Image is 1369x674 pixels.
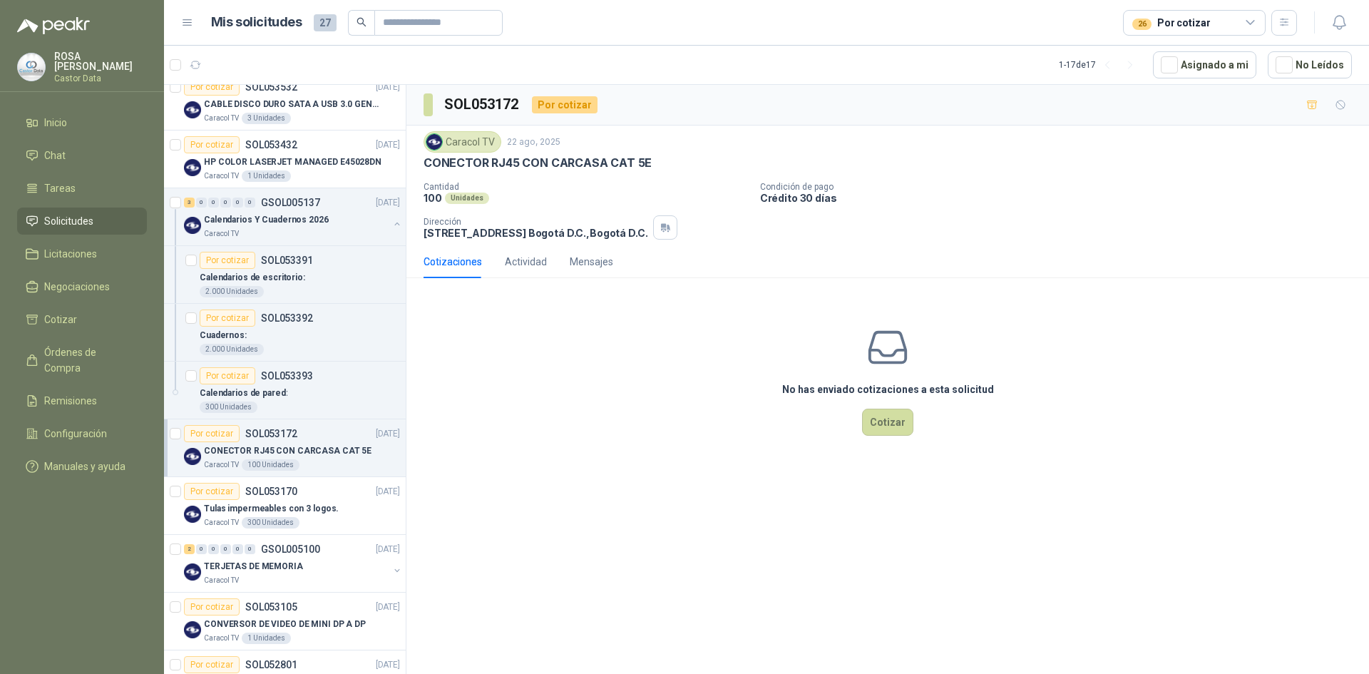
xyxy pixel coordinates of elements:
[261,371,313,381] p: SOL053393
[200,387,287,400] p: Calendarios de pared:
[54,74,147,83] p: Castor Data
[204,98,381,111] p: CABLE DISCO DURO SATA A USB 3.0 GENERICO
[570,254,613,270] div: Mensajes
[261,544,320,554] p: GSOL005100
[376,485,400,499] p: [DATE]
[44,344,133,376] span: Órdenes de Compra
[184,563,201,581] img: Company Logo
[44,213,93,229] span: Solicitudes
[760,182,1363,192] p: Condición de pago
[1268,51,1352,78] button: No Leídos
[445,193,489,204] div: Unidades
[184,621,201,638] img: Company Logo
[376,543,400,556] p: [DATE]
[424,217,647,227] p: Dirección
[54,51,147,71] p: ROSA [PERSON_NAME]
[44,246,97,262] span: Licitaciones
[184,136,240,153] div: Por cotizar
[200,252,255,269] div: Por cotizar
[314,14,337,31] span: 27
[245,140,297,150] p: SOL053432
[232,198,243,208] div: 0
[424,227,647,239] p: [STREET_ADDRESS] Bogotá D.C. , Bogotá D.C.
[200,329,247,342] p: Cuadernos:
[200,402,257,413] div: 300 Unidades
[184,506,201,523] img: Company Logo
[208,198,219,208] div: 0
[44,312,77,327] span: Cotizar
[424,254,482,270] div: Cotizaciones
[220,544,231,554] div: 0
[204,444,371,458] p: CONECTOR RJ45 CON CARCASA CAT 5E
[760,192,1363,204] p: Crédito 30 días
[245,544,255,554] div: 0
[44,180,76,196] span: Tareas
[184,101,201,118] img: Company Logo
[242,170,291,182] div: 1 Unidades
[1059,53,1142,76] div: 1 - 17 de 17
[44,279,110,295] span: Negociaciones
[261,198,320,208] p: GSOL005137
[17,387,147,414] a: Remisiones
[184,448,201,465] img: Company Logo
[184,194,403,240] a: 3 0 0 0 0 0 GSOL005137[DATE] Company LogoCalendarios Y Cuadernos 2026Caracol TV
[200,310,255,327] div: Por cotizar
[164,477,406,535] a: Por cotizarSOL053170[DATE] Company LogoTulas impermeables con 3 logos.Caracol TV300 Unidades
[208,544,219,554] div: 0
[17,142,147,169] a: Chat
[184,541,403,586] a: 2 0 0 0 0 0 GSOL005100[DATE] Company LogoTERJETAS DE MEMORIACaracol TV
[204,459,239,471] p: Caracol TV
[17,175,147,202] a: Tareas
[862,409,913,436] button: Cotizar
[196,544,207,554] div: 0
[17,420,147,447] a: Configuración
[184,198,195,208] div: 3
[17,240,147,267] a: Licitaciones
[204,502,339,516] p: Tulas impermeables con 3 logos.
[184,483,240,500] div: Por cotizar
[376,81,400,94] p: [DATE]
[164,73,406,131] a: Por cotizarSOL053532[DATE] Company LogoCABLE DISCO DURO SATA A USB 3.0 GENERICOCaracol TV3 Unidades
[184,78,240,96] div: Por cotizar
[184,425,240,442] div: Por cotizar
[17,339,147,382] a: Órdenes de Compra
[376,138,400,152] p: [DATE]
[44,393,97,409] span: Remisiones
[426,134,442,150] img: Company Logo
[376,658,400,672] p: [DATE]
[204,633,239,644] p: Caracol TV
[424,155,652,170] p: CONECTOR RJ45 CON CARCASA CAT 5E
[17,109,147,136] a: Inicio
[232,544,243,554] div: 0
[204,113,239,124] p: Caracol TV
[184,656,240,673] div: Por cotizar
[164,419,406,477] a: Por cotizarSOL053172[DATE] Company LogoCONECTOR RJ45 CON CARCASA CAT 5ECaracol TV100 Unidades
[204,618,366,631] p: CONVERSOR DE VIDEO DE MINI DP A DP
[184,544,195,554] div: 2
[532,96,598,113] div: Por cotizar
[505,254,547,270] div: Actividad
[44,115,67,131] span: Inicio
[164,362,406,419] a: Por cotizarSOL053393Calendarios de pared:300 Unidades
[184,598,240,616] div: Por cotizar
[200,367,255,384] div: Por cotizar
[220,198,231,208] div: 0
[242,113,291,124] div: 3 Unidades
[44,459,125,474] span: Manuales y ayuda
[242,517,299,529] div: 300 Unidades
[17,208,147,235] a: Solicitudes
[242,633,291,644] div: 1 Unidades
[164,246,406,304] a: Por cotizarSOL053391Calendarios de escritorio:2.000 Unidades
[17,273,147,300] a: Negociaciones
[245,82,297,92] p: SOL053532
[184,217,201,234] img: Company Logo
[204,170,239,182] p: Caracol TV
[200,271,305,285] p: Calendarios de escritorio:
[204,575,239,586] p: Caracol TV
[17,17,90,34] img: Logo peakr
[211,12,302,33] h1: Mis solicitudes
[204,517,239,529] p: Caracol TV
[18,53,45,81] img: Company Logo
[200,344,264,355] div: 2.000 Unidades
[424,131,501,153] div: Caracol TV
